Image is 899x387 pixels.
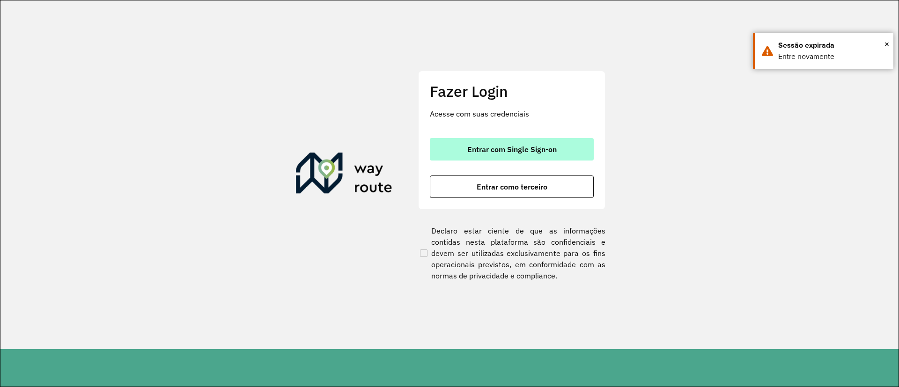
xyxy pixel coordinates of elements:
[430,175,594,198] button: button
[430,82,594,100] h2: Fazer Login
[418,225,605,281] label: Declaro estar ciente de que as informações contidas nesta plataforma são confidenciais e devem se...
[778,51,886,62] div: Entre novamente
[430,108,594,119] p: Acesse com suas credenciais
[778,40,886,51] div: Sessão expirada
[477,183,547,190] span: Entrar como terceiro
[884,37,889,51] button: Close
[296,153,392,197] img: Roteirizador AmbevTech
[467,146,557,153] span: Entrar com Single Sign-on
[884,37,889,51] span: ×
[430,138,594,161] button: button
